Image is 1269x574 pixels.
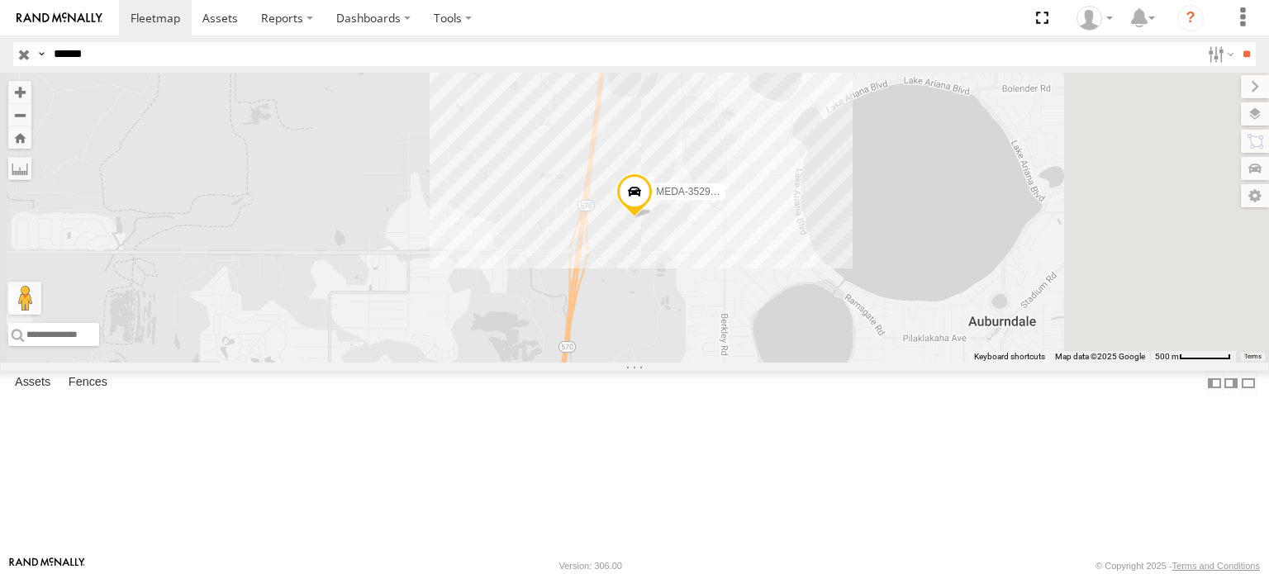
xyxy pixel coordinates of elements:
[35,42,48,66] label: Search Query
[7,372,59,395] label: Assets
[1150,351,1236,363] button: Map Scale: 500 m per 59 pixels
[8,126,31,149] button: Zoom Home
[1177,5,1204,31] i: ?
[559,561,622,571] div: Version: 306.00
[1071,6,1119,31] div: Idaliz Kaminski
[17,12,102,24] img: rand-logo.svg
[1206,371,1223,395] label: Dock Summary Table to the Left
[1241,184,1269,207] label: Map Settings
[1201,42,1237,66] label: Search Filter Options
[1240,371,1257,395] label: Hide Summary Table
[8,103,31,126] button: Zoom out
[8,157,31,180] label: Measure
[1055,352,1145,361] span: Map data ©2025 Google
[1172,561,1260,571] a: Terms and Conditions
[9,557,85,574] a: Visit our Website
[974,351,1045,363] button: Keyboard shortcuts
[1096,561,1260,571] div: © Copyright 2025 -
[8,81,31,103] button: Zoom in
[8,282,41,315] button: Drag Pegman onto the map to open Street View
[656,186,751,197] span: MEDA-352908-Swing
[1155,352,1179,361] span: 500 m
[60,372,116,395] label: Fences
[1244,353,1262,360] a: Terms
[1223,371,1239,395] label: Dock Summary Table to the Right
